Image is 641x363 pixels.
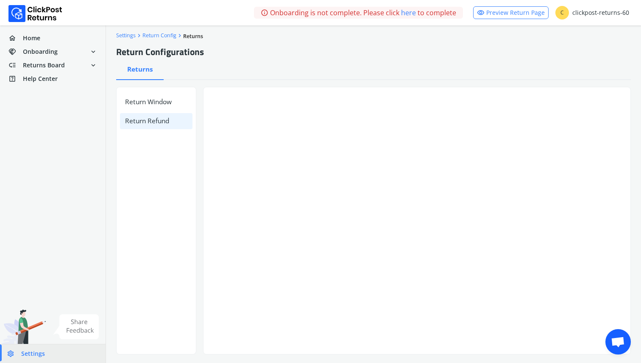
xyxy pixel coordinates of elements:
[127,65,153,74] span: Returns
[555,6,569,19] span: C
[183,33,203,40] span: Returns
[183,30,203,41] a: Returns
[176,32,183,39] span: chevron_right
[605,329,631,355] a: Open chat
[89,46,97,58] span: expand_more
[254,7,463,19] div: Onboarding is not complete. Please click to complete
[23,75,58,83] span: Help Center
[116,32,136,39] a: Settings
[8,32,23,44] span: home
[120,113,192,129] h6: Return Refund
[5,32,100,44] a: homeHome
[53,314,99,339] img: share feedback
[23,47,58,56] span: Onboarding
[401,8,416,18] a: here
[555,6,629,19] div: clickpost-returns-60
[7,348,21,360] span: settings
[116,46,204,58] h4: Return Configurations
[8,46,23,58] span: handshake
[21,349,45,358] span: Settings
[116,30,631,41] nav: Breadcrumbs
[8,73,23,85] span: help_center
[142,32,176,39] a: Return Config
[473,6,549,19] a: visibilityPreview Return Page
[261,7,268,19] span: info
[477,7,485,19] span: visibility
[5,73,100,85] a: help_centerHelp Center
[120,94,192,110] h6: Return Window
[136,32,142,39] span: chevron_right
[89,59,97,71] span: expand_more
[23,34,40,42] span: Home
[8,59,23,71] span: low_priority
[23,61,65,69] span: Returns Board
[116,63,164,80] button: Returns
[8,5,62,22] img: Logo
